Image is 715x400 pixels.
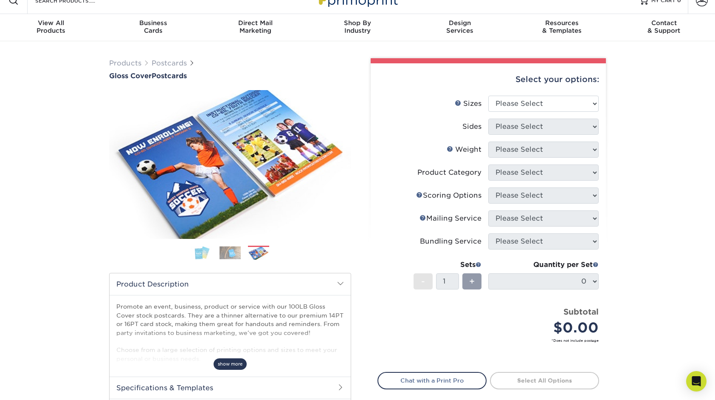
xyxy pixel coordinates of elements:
h2: Specifications & Templates [110,377,351,399]
strong: Subtotal [563,307,599,316]
a: Gloss CoverPostcards [109,72,351,80]
div: Cards [102,19,205,34]
span: + [469,275,475,288]
h2: Product Description [110,273,351,295]
div: & Templates [511,19,613,34]
div: Services [408,19,511,34]
span: Design [408,19,511,27]
img: Postcards 01 [191,246,212,260]
span: - [421,275,425,288]
a: Chat with a Print Pro [377,372,487,389]
div: Product Category [417,167,481,178]
span: Business [102,19,205,27]
img: Postcards 03 [248,246,269,261]
div: Sets [414,260,481,270]
div: Sizes [455,99,481,109]
img: Postcards 02 [220,246,241,259]
div: Bundling Service [420,236,481,247]
div: $0.00 [495,318,599,338]
a: Contact& Support [613,14,715,41]
a: Shop ByIndustry [307,14,409,41]
div: & Support [613,19,715,34]
div: Scoring Options [416,190,481,201]
span: Direct Mail [204,19,307,27]
div: Select your options: [377,63,599,96]
h1: Postcards [109,72,351,80]
div: Weight [447,145,481,155]
a: BusinessCards [102,14,205,41]
span: Gloss Cover [109,72,152,80]
a: Resources& Templates [511,14,613,41]
div: Open Intercom Messenger [686,371,707,391]
div: Sides [462,122,481,132]
span: Resources [511,19,613,27]
span: Contact [613,19,715,27]
span: show more [214,358,247,370]
a: Direct MailMarketing [204,14,307,41]
div: Mailing Service [419,213,481,224]
small: *Does not include postage [384,338,599,343]
img: Gloss Cover 03 [109,81,351,248]
a: Select All Options [490,372,599,389]
a: Products [109,59,141,67]
div: Quantity per Set [488,260,599,270]
div: Marketing [204,19,307,34]
a: DesignServices [408,14,511,41]
span: Shop By [307,19,409,27]
div: Industry [307,19,409,34]
p: Promote an event, business, product or service with our 100LB Gloss Cover stock postcards. They a... [116,302,344,363]
a: Postcards [152,59,187,67]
